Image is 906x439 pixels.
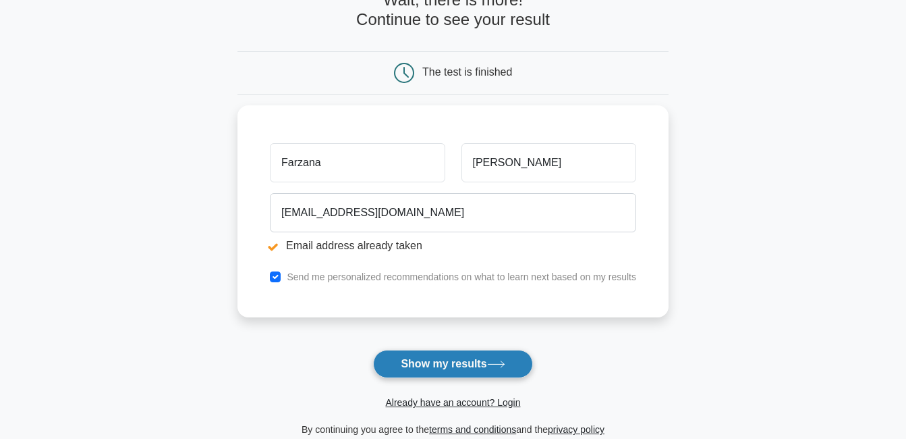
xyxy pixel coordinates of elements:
div: The test is finished [422,66,512,78]
li: Email address already taken [270,238,636,254]
button: Show my results [373,350,532,378]
input: Email [270,193,636,232]
div: By continuing you agree to the and the [229,421,677,438]
input: First name [270,143,445,182]
a: terms and conditions [429,424,516,435]
a: Already have an account? Login [385,397,520,408]
input: Last name [461,143,636,182]
label: Send me personalized recommendations on what to learn next based on my results [287,272,636,282]
a: privacy policy [548,424,604,435]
